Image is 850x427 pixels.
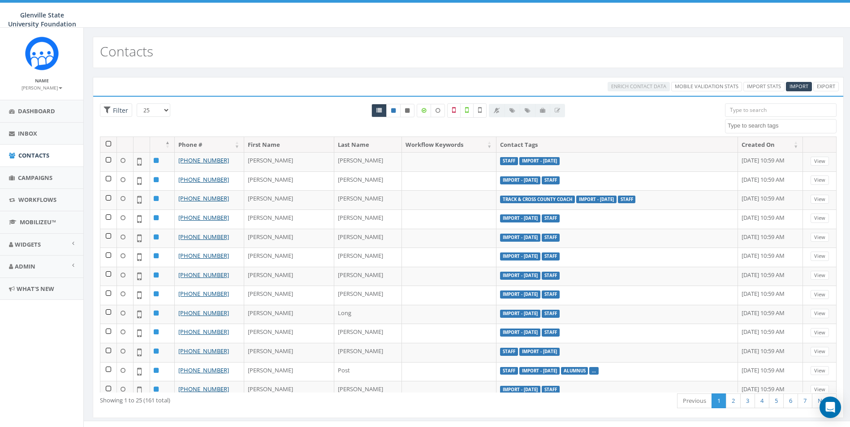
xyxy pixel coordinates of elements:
[738,190,803,209] td: [DATE] 10:59 AM
[813,82,839,91] a: Export
[738,267,803,286] td: [DATE] 10:59 AM
[677,393,712,408] a: Previous
[8,11,76,28] span: Glenville State University Foundation
[712,393,726,408] a: 1
[790,83,808,90] span: Import
[386,104,401,117] a: Active
[178,175,229,184] a: [PHONE_NUMBER]
[500,329,540,337] label: Import - [DATE]
[334,229,402,248] td: [PERSON_NAME]
[473,103,487,118] label: Not Validated
[178,213,229,222] a: [PHONE_NUMBER]
[738,362,803,381] td: [DATE] 10:59 AM
[244,324,334,343] td: [PERSON_NAME]
[178,328,229,336] a: [PHONE_NUMBER]
[790,83,808,90] span: CSV files only
[400,104,414,117] a: Opted Out
[738,171,803,191] td: [DATE] 10:59 AM
[769,393,784,408] a: 5
[542,214,560,222] label: Staff
[20,218,56,226] span: MobilizeU™
[100,103,132,117] span: Advance Filter
[811,213,829,223] a: View
[500,157,518,165] label: Staff
[178,271,229,279] a: [PHONE_NUMBER]
[25,37,59,70] img: Rally_Corp_Icon.png
[738,209,803,229] td: [DATE] 10:59 AM
[17,285,54,293] span: What's New
[725,103,837,117] input: Type to search
[811,252,829,261] a: View
[811,328,829,337] a: View
[811,347,829,356] a: View
[175,137,244,153] th: Phone #: activate to sort column ascending
[728,122,836,130] textarea: Search
[743,82,785,91] a: Import Stats
[178,233,229,241] a: [PHONE_NUMBER]
[244,248,334,267] td: [PERSON_NAME]
[244,209,334,229] td: [PERSON_NAME]
[738,381,803,400] td: [DATE] 10:59 AM
[178,156,229,164] a: [PHONE_NUMBER]
[500,386,540,394] label: Import - [DATE]
[542,310,560,318] label: Staff
[500,367,518,375] label: Staff
[812,393,837,408] a: Next
[542,329,560,337] label: Staff
[15,262,35,270] span: Admin
[561,367,588,375] label: Alumnus
[334,152,402,171] td: [PERSON_NAME]
[786,82,812,91] a: Import
[405,108,410,113] i: This phone number is unsubscribed and has opted-out of all texts.
[334,286,402,305] td: [PERSON_NAME]
[22,83,62,91] a: [PERSON_NAME]
[447,103,461,118] label: Not a Mobile
[500,348,518,356] label: Staff
[500,310,540,318] label: Import - [DATE]
[542,290,560,299] label: Staff
[500,252,540,260] label: Import - [DATE]
[402,137,496,153] th: Workflow Keywords: activate to sort column ascending
[500,196,575,204] label: Track & Cross County Coach
[519,348,560,356] label: Import - [DATE]
[244,137,334,153] th: First Name
[244,343,334,362] td: [PERSON_NAME]
[811,157,829,166] a: View
[178,194,229,202] a: [PHONE_NUMBER]
[738,286,803,305] td: [DATE] 10:59 AM
[500,176,540,184] label: Import - [DATE]
[100,44,153,59] h2: Contacts
[811,309,829,318] a: View
[811,271,829,280] a: View
[431,104,445,117] label: Data not Enriched
[576,196,617,204] label: Import - [DATE]
[738,305,803,324] td: [DATE] 10:59 AM
[738,229,803,248] td: [DATE] 10:59 AM
[500,214,540,222] label: Import - [DATE]
[334,137,402,153] th: Last Name
[334,209,402,229] td: [PERSON_NAME]
[592,368,596,374] a: ...
[244,229,334,248] td: [PERSON_NAME]
[244,171,334,191] td: [PERSON_NAME]
[542,252,560,260] label: Staff
[542,234,560,242] label: Staff
[811,233,829,242] a: View
[500,234,540,242] label: Import - [DATE]
[244,362,334,381] td: [PERSON_NAME]
[334,343,402,362] td: [PERSON_NAME]
[740,393,755,408] a: 3
[811,195,829,204] a: View
[100,393,399,405] div: Showing 1 to 25 (161 total)
[811,366,829,376] a: View
[334,190,402,209] td: [PERSON_NAME]
[811,290,829,299] a: View
[798,393,812,408] a: 7
[178,347,229,355] a: [PHONE_NUMBER]
[18,129,37,137] span: Inbox
[18,151,49,159] span: Contacts
[334,267,402,286] td: [PERSON_NAME]
[244,190,334,209] td: [PERSON_NAME]
[542,272,560,280] label: Staff
[178,252,229,260] a: [PHONE_NUMBER]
